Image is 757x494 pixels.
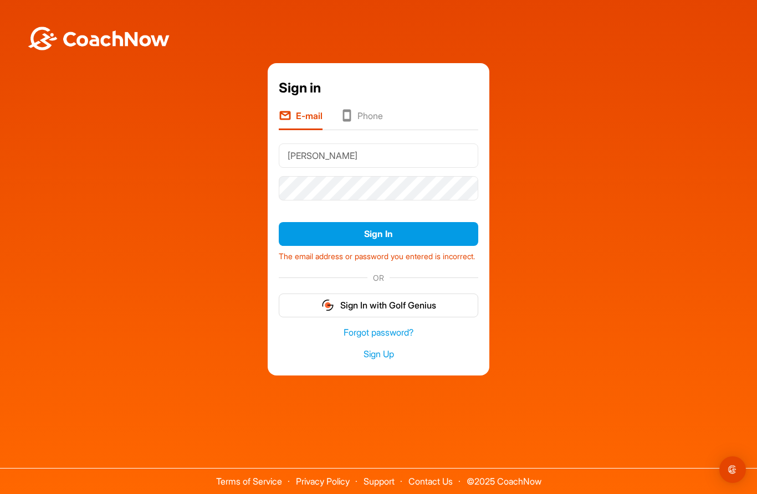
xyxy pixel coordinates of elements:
[279,348,478,361] a: Sign Up
[279,109,323,130] li: E-mail
[279,78,478,98] div: Sign in
[340,109,383,130] li: Phone
[27,27,171,50] img: BwLJSsUCoWCh5upNqxVrqldRgqLPVwmV24tXu5FoVAoFEpwwqQ3VIfuoInZCoVCoTD4vwADAC3ZFMkVEQFDAAAAAElFTkSuQmCC
[367,272,390,284] span: OR
[364,476,395,487] a: Support
[216,476,282,487] a: Terms of Service
[279,143,478,168] input: E-mail
[461,469,547,486] span: © 2025 CoachNow
[279,294,478,317] button: Sign In with Golf Genius
[279,326,478,339] a: Forgot password?
[296,476,350,487] a: Privacy Policy
[279,246,478,263] div: The email address or password you entered is incorrect.
[408,476,453,487] a: Contact Us
[321,299,335,312] img: gg_logo
[279,222,478,246] button: Sign In
[719,456,746,483] div: Open Intercom Messenger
